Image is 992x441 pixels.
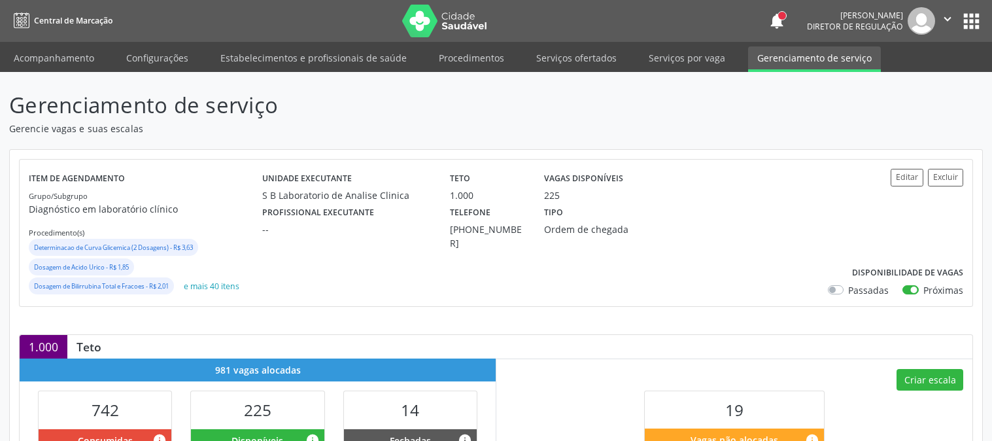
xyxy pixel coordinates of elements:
img: img [908,7,935,35]
button: Editar [891,169,923,186]
label: Próximas [923,283,963,297]
label: Item de agendamento [29,169,125,189]
label: Disponibilidade de vagas [852,263,963,283]
span: Central de Marcação [34,15,112,26]
a: Configurações [117,46,197,69]
div: -- [262,222,432,236]
div: Teto [67,340,111,354]
span: 19 [725,399,744,421]
div: 981 vagas alocadas [20,359,496,381]
div: Ordem de chegada [544,222,666,236]
span: 742 [92,399,119,421]
small: Dosagem de Bilirrubina Total e Fracoes - R$ 2,01 [34,282,169,291]
a: Procedimentos [430,46,513,69]
button: e mais 40 itens [179,277,245,295]
a: Serviços ofertados [527,46,626,69]
small: Grupo/Subgrupo [29,191,88,201]
label: Profissional executante [262,202,374,222]
button: Excluir [928,169,963,186]
a: Acompanhamento [5,46,103,69]
a: Serviços por vaga [640,46,734,69]
label: Vagas disponíveis [544,169,623,189]
div: [PERSON_NAME] [807,10,903,21]
button: apps [960,10,983,33]
label: Telefone [450,202,490,222]
button:  [935,7,960,35]
label: Teto [450,169,470,189]
div: 1.000 [450,188,526,202]
label: Unidade executante [262,169,352,189]
small: Procedimento(s) [29,228,84,238]
label: Tipo [544,202,563,222]
small: Dosagem de Acido Urico - R$ 1,85 [34,263,129,272]
small: Determinacao de Curva Glicemica (2 Dosagens) - R$ 3,63 [34,243,193,252]
div: 225 [544,188,560,202]
p: Diagnóstico em laboratório clínico [29,202,262,216]
div: 1.000 [20,335,67,359]
p: Gerencie vagas e suas escalas [9,122,691,135]
span: 14 [401,399,419,421]
div: S B Laboratorio de Analise Clinica [262,188,432,202]
button: notifications [768,12,786,30]
p: Gerenciamento de serviço [9,89,691,122]
span: 225 [244,399,271,421]
div: [PHONE_NUMBER] [450,222,526,250]
a: Estabelecimentos e profissionais de saúde [211,46,416,69]
a: Central de Marcação [9,10,112,31]
a: Gerenciamento de serviço [748,46,881,72]
label: Passadas [848,283,889,297]
i:  [940,12,955,26]
button: Criar escala [897,369,963,391]
span: Diretor de regulação [807,21,903,32]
